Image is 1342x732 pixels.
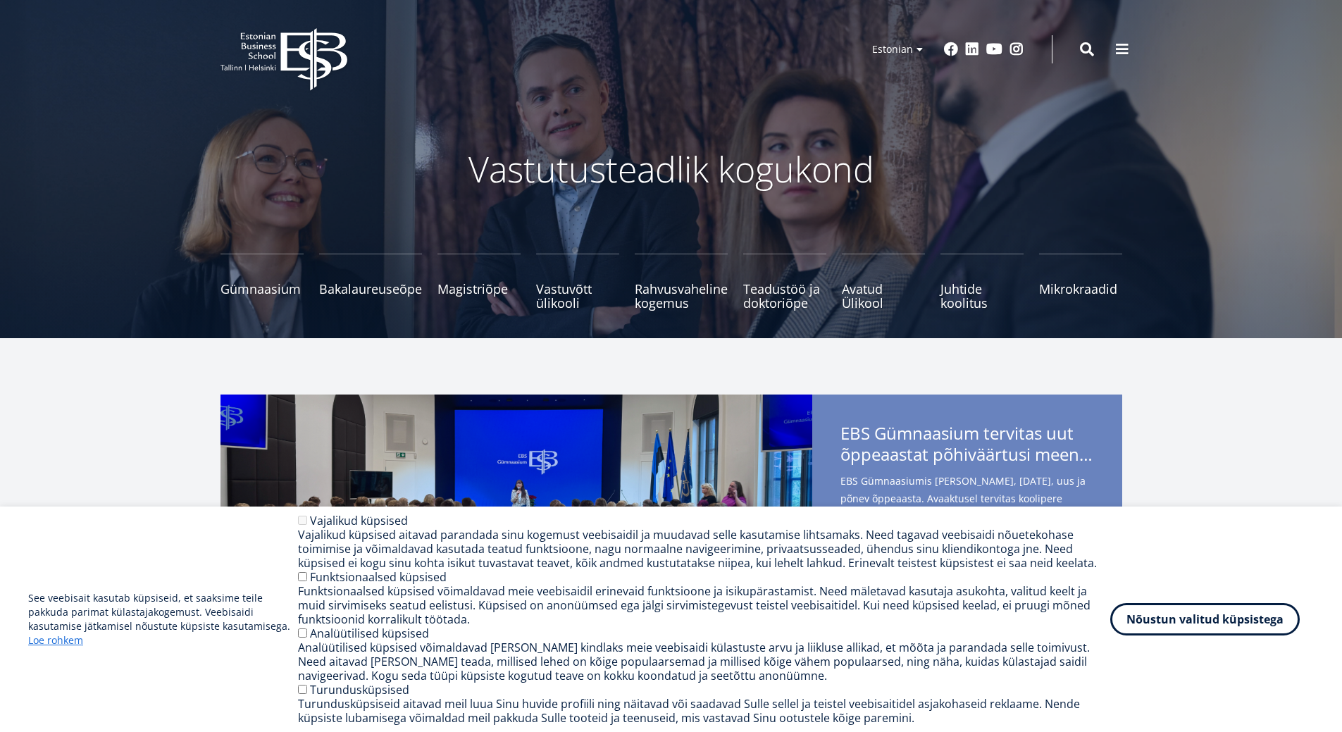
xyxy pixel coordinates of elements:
[1039,282,1122,296] span: Mikrokraadid
[635,282,728,310] span: Rahvusvaheline kogemus
[319,282,422,296] span: Bakalaureuseõpe
[28,633,83,647] a: Loe rohkem
[310,569,447,585] label: Funktsionaalsed küpsised
[310,513,408,528] label: Vajalikud küpsised
[842,254,925,310] a: Avatud Ülikool
[743,254,826,310] a: Teadustöö ja doktoriõpe
[635,254,728,310] a: Rahvusvaheline kogemus
[298,640,1110,683] div: Analüütilised küpsised võimaldavad [PERSON_NAME] kindlaks meie veebisaidi külastuste arvu ja liik...
[1039,254,1122,310] a: Mikrokraadid
[1110,603,1300,635] button: Nõustun valitud küpsistega
[536,254,619,310] a: Vastuvõtt ülikooli
[220,254,304,310] a: Gümnaasium
[840,472,1094,583] span: EBS Gümnaasiumis [PERSON_NAME], [DATE], uus ja põnev õppeaasta. Avaaktusel tervitas koolipere dir...
[298,697,1110,725] div: Turundusküpsiseid aitavad meil luua Sinu huvide profiili ning näitavad või saadavad Sulle sellel ...
[840,423,1094,469] span: EBS Gümnaasium tervitas uut
[743,282,826,310] span: Teadustöö ja doktoriõpe
[437,254,521,310] a: Magistriõpe
[298,528,1110,570] div: Vajalikud küpsised aitavad parandada sinu kogemust veebisaidil ja muudavad selle kasutamise lihts...
[319,254,422,310] a: Bakalaureuseõpe
[310,626,429,641] label: Analüütilised küpsised
[1009,42,1024,56] a: Instagram
[437,282,521,296] span: Magistriõpe
[840,444,1094,465] span: õppeaastat põhiväärtusi meenutades
[986,42,1002,56] a: Youtube
[310,682,409,697] label: Turundusküpsised
[940,282,1024,310] span: Juhtide koolitus
[842,282,925,310] span: Avatud Ülikool
[28,591,298,647] p: See veebisait kasutab küpsiseid, et saaksime teile pakkuda parimat külastajakogemust. Veebisaidi ...
[940,254,1024,310] a: Juhtide koolitus
[536,282,619,310] span: Vastuvõtt ülikooli
[220,395,812,662] img: a
[298,148,1045,190] p: Vastutusteadlik kogukond
[944,42,958,56] a: Facebook
[965,42,979,56] a: Linkedin
[298,584,1110,626] div: Funktsionaalsed küpsised võimaldavad meie veebisaidil erinevaid funktsioone ja isikupärastamist. ...
[220,282,304,296] span: Gümnaasium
